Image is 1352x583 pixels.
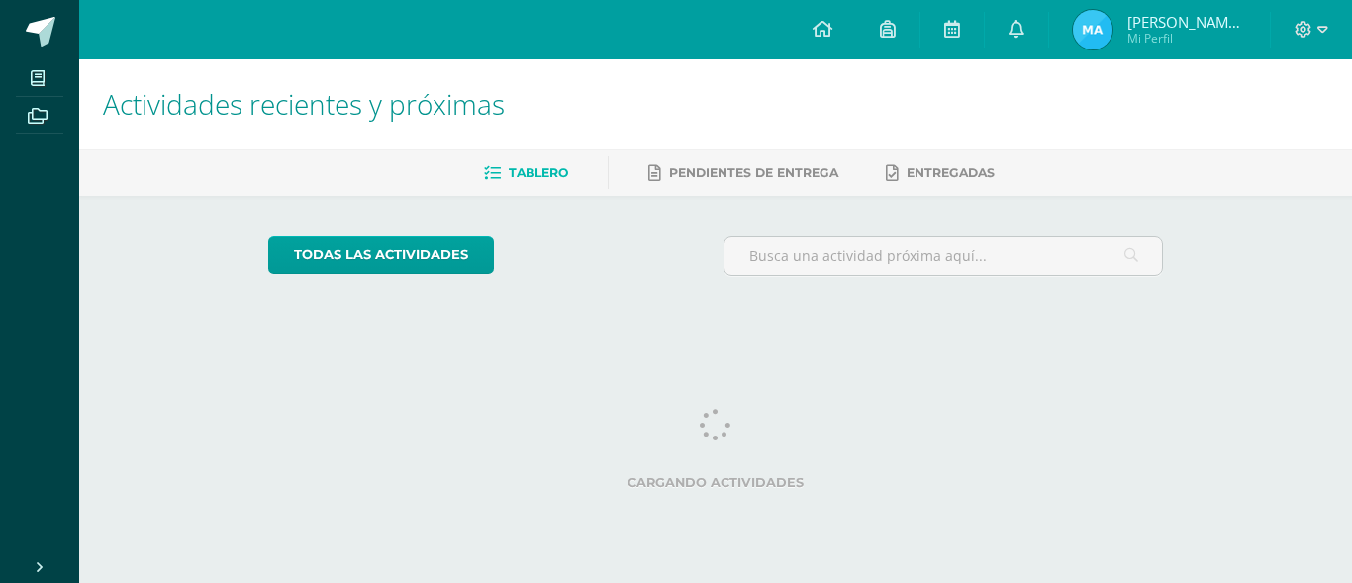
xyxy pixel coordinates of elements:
[268,475,1164,490] label: Cargando actividades
[669,165,838,180] span: Pendientes de entrega
[509,165,568,180] span: Tablero
[1073,10,1112,49] img: 70728ac98b36923a54f2feb098b9e3a6.png
[648,157,838,189] a: Pendientes de entrega
[886,157,995,189] a: Entregadas
[724,237,1163,275] input: Busca una actividad próxima aquí...
[268,236,494,274] a: todas las Actividades
[907,165,995,180] span: Entregadas
[484,157,568,189] a: Tablero
[1127,12,1246,32] span: [PERSON_NAME] [PERSON_NAME]
[1127,30,1246,47] span: Mi Perfil
[103,85,505,123] span: Actividades recientes y próximas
